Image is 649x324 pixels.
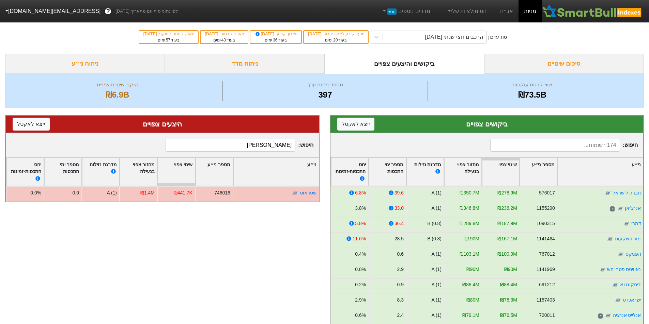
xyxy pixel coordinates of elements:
div: 0.6% [355,312,366,319]
div: תאריך פרסום : [204,31,244,37]
img: SmartBull [542,4,644,18]
div: 0.8% [355,266,366,273]
div: 767012 [539,251,555,258]
div: A (1) [431,296,441,304]
a: מור השקעות [615,236,641,241]
div: Toggle SortBy [369,158,406,186]
div: -₪1.4M [139,189,155,197]
div: ₪350.7M [460,189,479,197]
div: ₪88.4M [500,281,517,288]
div: ₪278.9M [497,189,517,197]
a: נאוויטס פטר יהש [607,267,641,272]
a: דמרי [631,221,641,226]
span: [DATE] [205,32,219,36]
div: ₪88.4M [462,281,479,288]
span: חיפוש : [490,139,638,152]
div: 3.8% [355,205,366,212]
div: ₪346.8M [460,205,479,212]
div: Toggle SortBy [482,158,519,186]
div: שווי קרנות עוקבות [430,81,635,89]
div: ₪6.9B [14,89,221,101]
div: 691212 [539,281,555,288]
div: 1155290 [536,205,555,212]
div: ₪100.9M [497,251,517,258]
div: מספר ניירות ערך [225,81,426,89]
div: Toggle SortBy [558,158,643,186]
div: 746016 [214,189,230,197]
div: 39.6 [394,189,403,197]
div: יחס התכסות-זמינות [9,161,41,183]
img: tase link [615,297,621,304]
div: Toggle SortBy [233,158,319,186]
div: ₪78.3M [500,296,517,304]
div: ₪236.2M [497,205,517,212]
div: 1090315 [536,220,555,227]
div: 0.0 [73,189,79,197]
span: 57 [166,38,170,42]
div: 0.6 [397,251,403,258]
a: הסימולציות שלי [444,4,490,18]
div: A (1) [431,266,441,273]
div: 5.8% [355,220,366,227]
div: ₪289.8M [460,220,479,227]
div: Toggle SortBy [196,158,233,186]
div: ניתוח מדד [165,54,325,74]
div: היצעים צפויים [13,119,312,129]
img: tase link [617,205,623,212]
div: Toggle SortBy [406,158,444,186]
div: ₪90M [504,266,517,273]
div: 11.6% [352,235,366,242]
div: 2.9% [355,296,366,304]
span: 43 [221,38,226,42]
div: Toggle SortBy [120,158,157,186]
span: ד [598,313,602,319]
div: סוג עדכון [488,34,507,41]
div: 8.3 [397,296,403,304]
div: 33.0 [394,205,403,212]
img: tase link [623,221,630,227]
div: מדרגת נזילות [409,161,441,183]
div: 28.5 [394,235,403,242]
div: ₪187.9M [497,220,517,227]
div: מדרגת נזילות [84,161,117,183]
div: Toggle SortBy [444,158,481,186]
div: ניתוח ני״ע [5,54,165,74]
a: מדדים נוספיםחדש [379,4,433,18]
input: 223 רשומות... [166,139,295,152]
div: A (1) [431,281,441,288]
div: 0.4% [355,251,366,258]
div: יחס התכסות-זמינות [334,161,366,183]
img: tase link [617,251,624,258]
div: A (1) [107,189,117,197]
div: 0.2% [355,281,366,288]
div: 720011 [539,312,555,319]
div: תאריך קובע : [254,31,298,37]
div: B (0.8) [427,235,442,242]
div: -₪441.7K [172,189,192,197]
div: תאריך כניסה לתוקף : [143,31,195,37]
a: ישראכרט [622,297,641,303]
span: חדש [387,8,397,15]
div: A (1) [431,205,441,212]
div: A (1) [431,189,441,197]
span: [DATE] [308,32,323,36]
div: Toggle SortBy [520,158,557,186]
div: B (0.8) [427,220,442,227]
span: חיפוש : [166,139,313,152]
a: דיסקונט א [620,282,641,287]
div: בעוד ימים [254,37,298,43]
a: אנרג'יאן [624,205,641,211]
div: 576017 [539,189,555,197]
input: 174 רשומות... [490,139,620,152]
div: 36.4 [394,220,403,227]
a: שטראוס [300,190,316,195]
div: ₪190M [464,235,479,242]
div: A (1) [431,312,441,319]
div: 1141969 [536,266,555,273]
div: סיכום שינויים [484,54,644,74]
div: בעוד ימים [204,37,244,43]
span: ? [106,7,110,16]
a: חברה לישראל [612,190,641,195]
div: A (1) [431,251,441,258]
div: Toggle SortBy [82,158,119,186]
